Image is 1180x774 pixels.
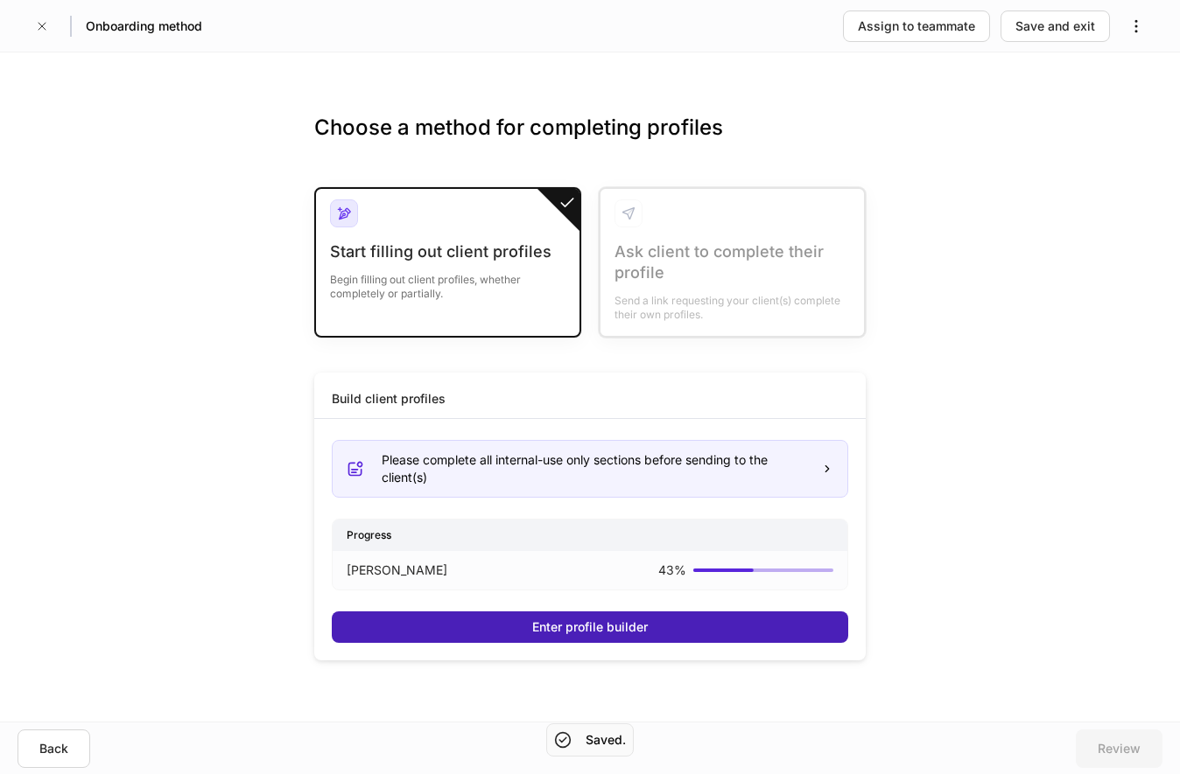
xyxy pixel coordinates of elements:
[330,262,565,301] div: Begin filling out client profiles, whether completely or partially.
[330,241,565,262] div: Start filling out client profiles
[333,519,847,550] div: Progress
[1015,17,1095,35] div: Save and exit
[332,390,446,408] div: Build client profiles
[347,561,447,579] p: [PERSON_NAME]
[1076,729,1162,768] button: Review
[1098,740,1141,757] div: Review
[843,10,990,42] button: Assign to teammate
[1001,10,1110,42] button: Save and exit
[18,729,90,768] button: Back
[314,114,866,170] h3: Choose a method for completing profiles
[39,740,68,757] div: Back
[382,451,807,486] div: Please complete all internal-use only sections before sending to the client(s)
[858,17,975,35] div: Assign to teammate
[532,618,648,636] div: Enter profile builder
[86,17,202,35] h5: Onboarding method
[658,561,686,579] p: 43 %
[586,731,626,749] h5: Saved.
[332,611,848,643] button: Enter profile builder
